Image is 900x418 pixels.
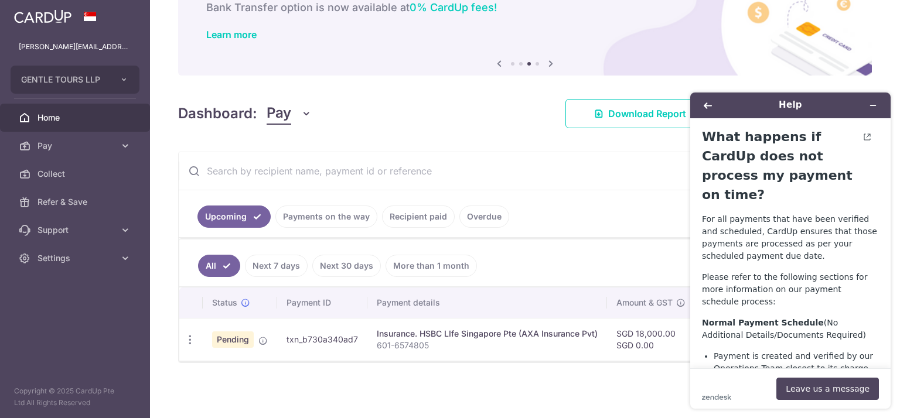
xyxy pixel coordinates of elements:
[212,297,237,309] span: Status
[245,255,308,277] a: Next 7 days
[206,29,257,40] a: Learn more
[178,103,257,124] h4: Dashboard:
[377,328,598,340] div: Insurance. HSBC LIfe Singapore Pte (AXA Insurance Pvt)
[179,152,843,190] input: Search by recipient name, payment id or reference
[212,331,254,348] span: Pending
[37,168,115,180] span: Collect
[197,205,271,228] a: Upcoming
[37,112,115,124] span: Home
[565,99,715,128] a: Download Report
[37,224,115,236] span: Support
[14,9,71,23] img: CardUp
[275,205,377,228] a: Payments on the way
[19,41,131,53] p: [PERSON_NAME][EMAIL_ADDRESS][DOMAIN_NAME]
[26,8,50,19] span: Help
[608,107,686,121] span: Download Report
[267,102,291,125] span: Pay
[382,205,455,228] a: Recipient paid
[277,318,367,361] td: txn_b730a340ad7
[37,140,115,152] span: Pay
[616,297,673,309] span: Amount & GST
[410,1,497,13] span: 0% CardUp fees!
[11,66,139,94] button: GENTLE TOURS LLP
[681,83,900,418] iframe: Find more information here
[37,252,115,264] span: Settings
[386,255,477,277] a: More than 1 month
[267,102,312,125] button: Pay
[206,1,844,15] h6: Bank Transfer option is now available at
[37,196,115,208] span: Refer & Save
[367,287,607,318] th: Payment details
[607,318,695,361] td: SGD 18,000.00 SGD 0.00
[312,255,381,277] a: Next 30 days
[277,287,367,318] th: Payment ID
[198,255,240,277] a: All
[21,74,108,85] span: GENTLE TOURS LLP
[377,340,598,351] p: 601-6574805
[459,205,509,228] a: Overdue
[33,267,198,353] li: Payment is created and verified by our Operations Team closest to its charge date i.e. if charge ...
[96,294,198,317] button: Leave us a message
